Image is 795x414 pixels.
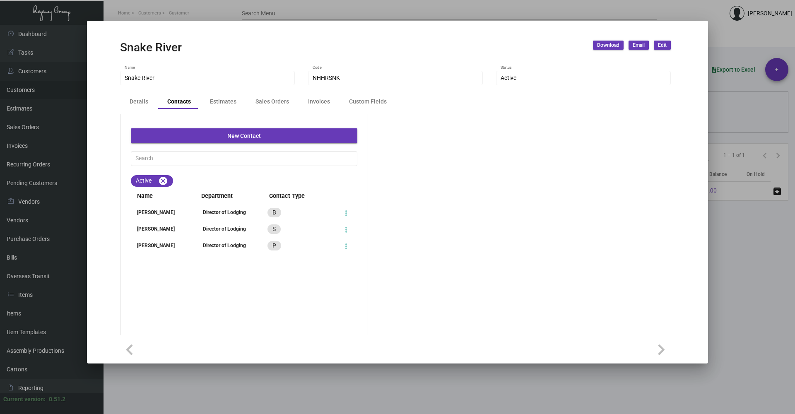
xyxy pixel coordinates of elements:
[49,395,65,404] div: 0.51.2
[203,242,246,249] div: Director of Lodging
[629,41,649,50] button: Email
[267,208,281,217] mat-chip: B
[593,41,624,50] button: Download
[255,97,289,106] div: Sales Orders
[597,42,619,49] span: Download
[263,192,357,201] span: Contact Type
[501,75,516,81] span: Active
[131,242,188,249] div: [PERSON_NAME]
[267,224,281,234] mat-chip: S
[654,41,671,50] button: Edit
[120,41,182,55] h2: Snake River
[203,209,246,216] div: Director of Lodging
[131,175,173,187] mat-chip: Active
[227,132,261,139] span: New Contact
[135,155,353,162] input: Search
[203,225,246,233] div: Director of Lodging
[158,176,168,186] mat-icon: cancel
[658,42,667,49] span: Edit
[131,128,357,143] button: New Contact
[267,241,281,250] mat-chip: P
[130,97,148,106] div: Details
[131,209,188,216] div: [PERSON_NAME]
[210,97,236,106] div: Estimates
[3,395,46,404] div: Current version:
[195,192,252,201] span: Department
[633,42,645,49] span: Email
[167,97,191,106] div: Contacts
[131,192,188,201] span: Name
[349,97,387,106] div: Custom Fields
[131,225,188,233] div: [PERSON_NAME]
[308,97,330,106] div: Invoices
